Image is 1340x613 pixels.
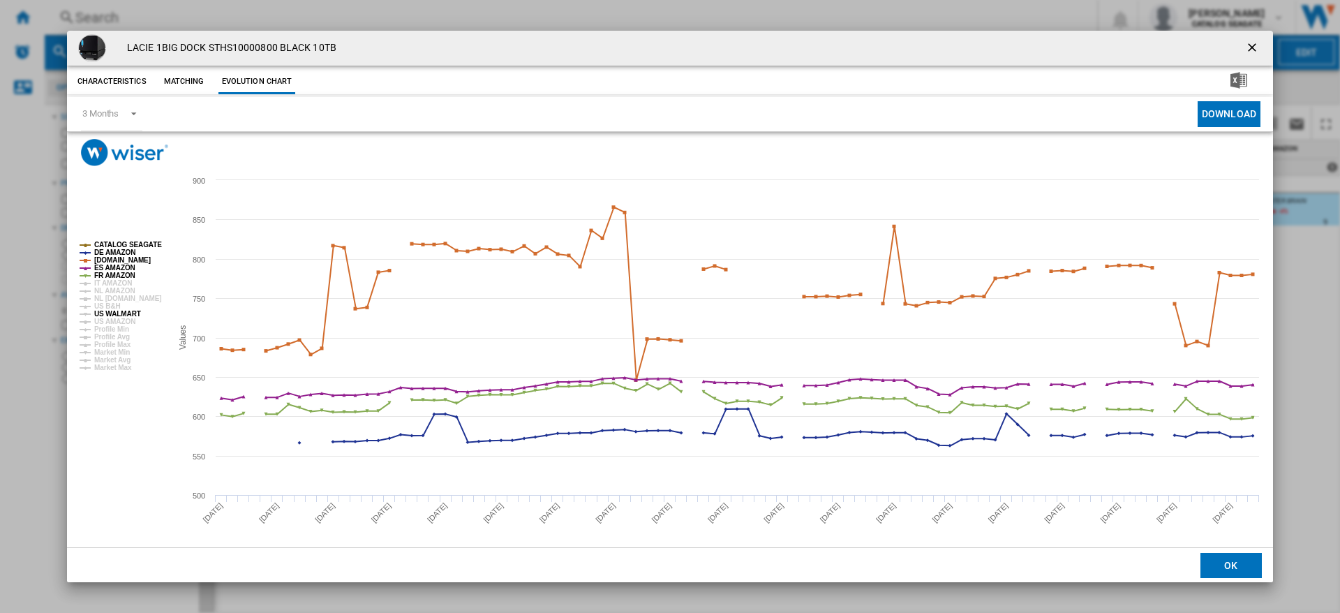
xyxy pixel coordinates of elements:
[1230,72,1247,89] img: excel-24x24.png
[987,501,1010,524] tspan: [DATE]
[94,325,129,333] tspan: Profile Min
[370,501,393,524] tspan: [DATE]
[94,356,131,364] tspan: Market Avg
[1043,501,1066,524] tspan: [DATE]
[482,501,505,524] tspan: [DATE]
[74,69,150,94] button: Characteristics
[193,216,205,224] tspan: 850
[426,501,449,524] tspan: [DATE]
[94,249,135,256] tspan: DE AMAZON
[81,139,168,166] img: logo_wiser_300x94.png
[82,108,119,119] div: 3 Months
[193,492,205,500] tspan: 500
[762,501,785,524] tspan: [DATE]
[201,501,224,524] tspan: [DATE]
[193,177,205,185] tspan: 900
[94,295,162,302] tspan: NL [DOMAIN_NAME]
[94,279,132,287] tspan: IT AMAZON
[67,31,1273,582] md-dialog: Product popup
[193,334,205,343] tspan: 700
[94,348,130,356] tspan: Market Min
[94,341,131,348] tspan: Profile Max
[1211,501,1234,524] tspan: [DATE]
[193,374,205,382] tspan: 650
[94,272,135,279] tspan: FR AMAZON
[538,501,561,524] tspan: [DATE]
[154,69,215,94] button: Matching
[94,318,135,325] tspan: US AMAZON
[1099,501,1122,524] tspan: [DATE]
[94,302,121,310] tspan: US B&H
[178,325,188,350] tspan: Values
[94,241,162,249] tspan: CATALOG SEAGATE
[193,256,205,264] tspan: 800
[650,501,673,524] tspan: [DATE]
[1155,501,1178,524] tspan: [DATE]
[1198,101,1260,127] button: Download
[1239,34,1267,62] button: getI18NText('BUTTONS.CLOSE_DIALOG')
[706,501,729,524] tspan: [DATE]
[94,264,135,272] tspan: ES AMAZON
[930,501,953,524] tspan: [DATE]
[874,501,898,524] tspan: [DATE]
[94,310,141,318] tspan: US WALMART
[313,501,336,524] tspan: [DATE]
[819,501,842,524] tspan: [DATE]
[94,333,130,341] tspan: Profile Avg
[218,69,296,94] button: Evolution chart
[120,41,336,55] h4: LACIE 1BIG DOCK STHS10000800 BLACK 10TB
[78,34,106,62] img: 71B7gxOiKeL.__AC_SX300_SY300_QL70_ML2_.jpg
[94,256,151,264] tspan: [DOMAIN_NAME]
[94,364,132,371] tspan: Market Max
[193,413,205,421] tspan: 600
[258,501,281,524] tspan: [DATE]
[94,287,135,295] tspan: NL AMAZON
[1208,69,1270,94] button: Download in Excel
[1200,553,1262,578] button: OK
[594,501,617,524] tspan: [DATE]
[1245,40,1262,57] ng-md-icon: getI18NText('BUTTONS.CLOSE_DIALOG')
[193,295,205,303] tspan: 750
[193,452,205,461] tspan: 550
